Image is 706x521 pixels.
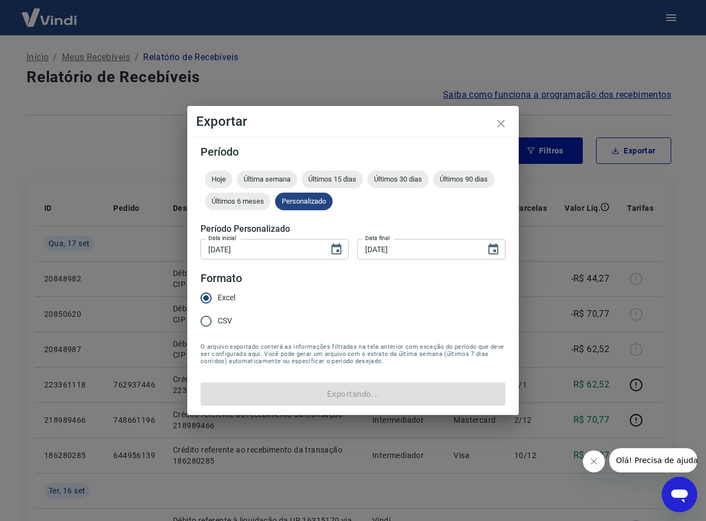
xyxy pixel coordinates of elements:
span: Últimos 30 dias [367,175,429,183]
span: Últimos 15 dias [302,175,363,183]
div: Hoje [205,171,233,188]
h5: Período [201,146,505,157]
label: Data final [365,234,390,242]
div: Últimos 30 dias [367,171,429,188]
span: Últimos 90 dias [433,175,494,183]
span: Olá! Precisa de ajuda? [7,8,93,17]
div: Últimos 15 dias [302,171,363,188]
div: Últimos 6 meses [205,193,271,210]
span: CSV [218,315,232,327]
span: O arquivo exportado conterá as informações filtradas na tela anterior com exceção do período que ... [201,343,505,365]
h5: Período Personalizado [201,224,505,235]
span: Personalizado [275,197,333,205]
div: Últimos 90 dias [433,171,494,188]
legend: Formato [201,270,242,286]
div: Última semana [237,171,297,188]
iframe: Fechar mensagem [583,450,605,472]
h4: Exportar [196,115,510,128]
button: Choose date, selected date is 17 de set de 2025 [482,238,504,260]
input: DD/MM/YYYY [201,239,321,259]
span: Últimos 6 meses [205,197,271,205]
span: Excel [218,292,235,304]
button: close [488,110,514,137]
iframe: Mensagem da empresa [609,448,697,472]
button: Choose date, selected date is 1 de set de 2025 [325,238,347,260]
div: Personalizado [275,193,333,210]
span: Última semana [237,175,297,183]
label: Data inicial [208,234,236,242]
span: Hoje [205,175,233,183]
input: DD/MM/YYYY [357,239,478,259]
iframe: Botão para abrir a janela de mensagens [662,477,697,512]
